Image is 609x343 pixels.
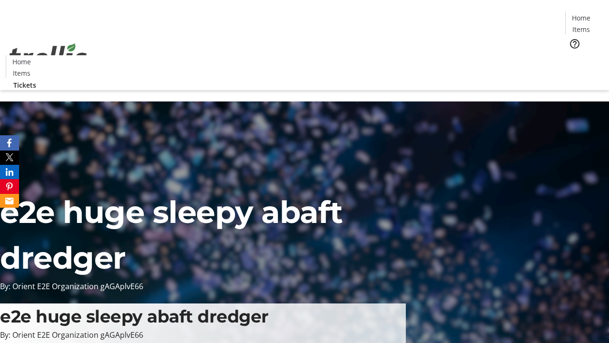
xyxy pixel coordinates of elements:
a: Home [566,13,596,23]
button: Help [565,34,584,53]
img: Orient E2E Organization gAGAplvE66's Logo [6,33,90,81]
span: Items [13,68,30,78]
span: Home [572,13,590,23]
a: Tickets [565,55,603,65]
a: Items [6,68,37,78]
span: Items [572,24,590,34]
span: Tickets [13,80,36,90]
a: Home [6,57,37,67]
a: Items [566,24,596,34]
span: Tickets [573,55,596,65]
a: Tickets [6,80,44,90]
span: Home [12,57,31,67]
